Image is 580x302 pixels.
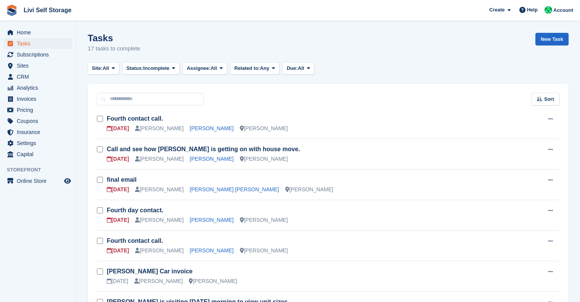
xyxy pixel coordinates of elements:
a: menu [4,94,72,104]
span: All [210,65,217,72]
div: [PERSON_NAME] [240,124,288,132]
a: [PERSON_NAME] [190,217,234,223]
span: Home [17,27,63,38]
a: [PERSON_NAME] [PERSON_NAME] [190,186,279,192]
span: Online Store [17,176,63,186]
img: Joe Robertson [545,6,552,14]
span: Site: [92,65,103,72]
span: Sort [544,95,554,103]
h1: Tasks [88,33,140,43]
img: stora-icon-8386f47178a22dfd0bd8f6a31ec36ba5ce8667c1dd55bd0f319d3a0aa187defe.svg [6,5,18,16]
a: menu [4,71,72,82]
span: Tasks [17,38,63,49]
a: menu [4,138,72,149]
span: All [103,65,109,72]
span: Status: [127,65,143,72]
span: Assignee: [187,65,210,72]
p: 17 tasks to complete [88,44,140,53]
a: [PERSON_NAME] [190,247,234,254]
a: Fourth contact call. [107,237,163,244]
a: [PERSON_NAME] [190,156,234,162]
div: [DATE] [107,247,129,255]
a: final email [107,176,137,183]
span: Storefront [7,166,76,174]
a: menu [4,127,72,137]
span: Invoices [17,94,63,104]
div: [PERSON_NAME] [240,216,288,224]
button: Related to: Any [230,62,280,75]
div: [PERSON_NAME] [135,216,183,224]
div: [PERSON_NAME] [189,277,237,285]
span: Analytics [17,82,63,93]
div: [PERSON_NAME] [135,124,183,132]
div: [DATE] [107,216,129,224]
div: [PERSON_NAME] [135,247,183,255]
a: menu [4,82,72,93]
span: Coupons [17,116,63,126]
div: [DATE] [107,124,129,132]
button: Site: All [88,62,119,75]
div: [PERSON_NAME] [240,247,288,255]
a: menu [4,105,72,115]
span: Related to: [235,65,260,72]
div: [DATE] [107,186,129,194]
span: Help [527,6,538,14]
a: menu [4,49,72,60]
a: Fourth day contact. [107,207,163,213]
a: menu [4,149,72,160]
span: Pricing [17,105,63,115]
a: [PERSON_NAME] Car invoice [107,268,193,275]
div: [PERSON_NAME] [134,277,183,285]
span: Incomplete [143,65,170,72]
div: [PERSON_NAME] [240,155,288,163]
a: menu [4,27,72,38]
a: menu [4,60,72,71]
span: Any [260,65,270,72]
span: Capital [17,149,63,160]
a: Livi Self Storage [21,4,74,16]
a: Call and see how [PERSON_NAME] is getting on with house move. [107,146,300,152]
a: menu [4,116,72,126]
div: [PERSON_NAME] [135,155,183,163]
div: [DATE] [107,277,128,285]
div: [PERSON_NAME] [135,186,183,194]
span: Account [553,6,573,14]
span: All [298,65,304,72]
span: Settings [17,138,63,149]
a: Preview store [63,176,72,186]
a: menu [4,176,72,186]
button: Due: All [283,62,314,75]
a: menu [4,38,72,49]
button: Status: Incomplete [122,62,180,75]
a: Fourth contact call. [107,115,163,122]
span: Create [489,6,504,14]
span: Sites [17,60,63,71]
span: CRM [17,71,63,82]
button: Assignee: All [183,62,227,75]
div: [DATE] [107,155,129,163]
span: Insurance [17,127,63,137]
a: [PERSON_NAME] [190,125,234,131]
span: Subscriptions [17,49,63,60]
div: [PERSON_NAME] [285,186,333,194]
span: Due: [287,65,298,72]
a: New Task [535,33,569,45]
